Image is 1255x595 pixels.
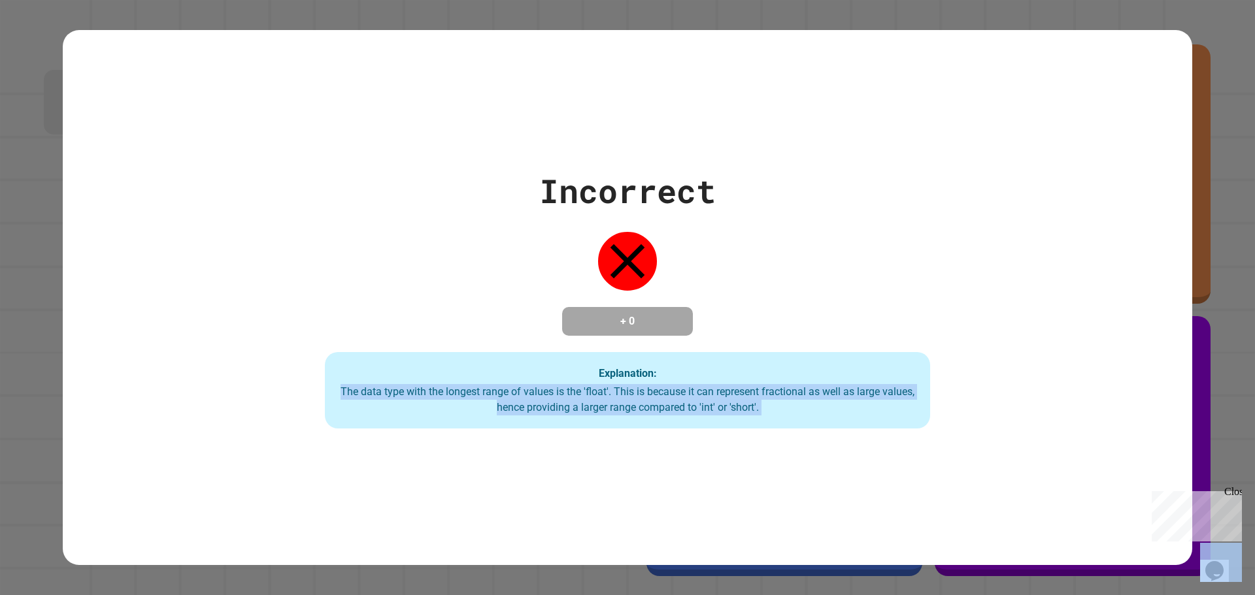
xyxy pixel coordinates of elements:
div: Chat with us now!Close [5,5,90,83]
iframe: chat widget [1200,543,1242,582]
h4: + 0 [575,314,680,329]
div: The data type with the longest range of values is the 'float'. This is because it can represent f... [338,384,917,415]
iframe: chat widget [1146,486,1242,541]
strong: Explanation: [599,366,657,379]
div: Incorrect [539,167,716,216]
